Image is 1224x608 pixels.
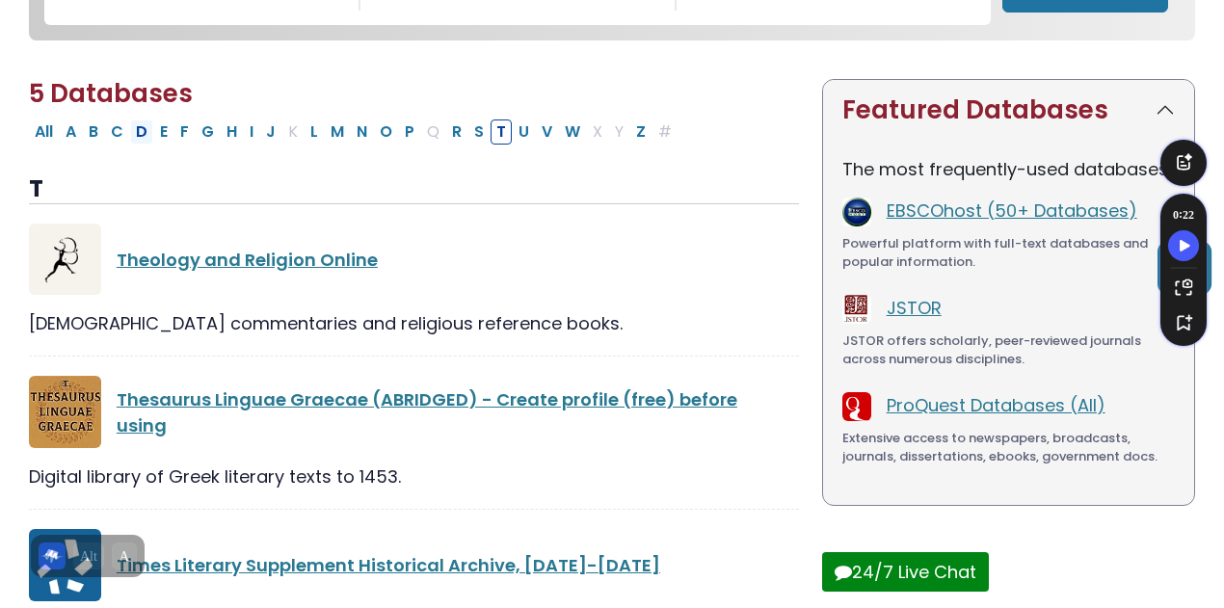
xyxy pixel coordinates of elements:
button: Filter Results H [221,119,243,145]
button: Filter Results G [196,119,220,145]
button: Filter Results D [130,119,153,145]
button: Filter Results P [399,119,420,145]
button: All [29,119,59,145]
a: Times Literary Supplement Historical Archive, [DATE]-[DATE] [117,553,660,577]
p: The most frequently-used databases [842,156,1175,182]
button: Filter Results T [491,119,512,145]
div: Powerful platform with full-text databases and popular information. [842,234,1175,272]
div: Digital library of Greek literary texts to 1453. [29,463,799,489]
a: Theology and Religion Online [117,248,378,272]
button: Filter Results J [260,119,281,145]
button: Filter Results V [536,119,558,145]
button: Filter Results A [60,119,82,145]
button: Filter Results S [468,119,490,145]
button: Filter Results E [154,119,173,145]
div: [DEMOGRAPHIC_DATA] commentaries and religious reference books. [29,310,799,336]
button: Filter Results L [305,119,324,145]
span: 5 Databases [29,76,193,111]
div: Alpha-list to filter by first letter of database name [29,119,679,143]
button: Featured Databases [823,80,1194,141]
button: Filter Results C [105,119,129,145]
button: 24/7 Live Chat [822,552,989,592]
a: EBSCOhost (50+ Databases) [887,198,1137,223]
button: Filter Results Z [630,119,652,145]
button: Filter Results O [374,119,398,145]
h3: T [29,175,799,204]
div: JSTOR offers scholarly, peer-reviewed journals across numerous disciplines. [842,331,1175,369]
button: Filter Results W [559,119,586,145]
button: Filter Results B [83,119,104,145]
button: Filter Results I [244,119,259,145]
button: Filter Results N [351,119,373,145]
button: Filter Results R [446,119,467,145]
a: Thesaurus Linguae Graecae (ABRIDGED) - Create profile (free) before using [117,387,737,437]
a: JSTOR [887,296,942,320]
button: Filter Results M [325,119,350,145]
a: Back to Top [1150,250,1219,285]
button: Filter Results U [513,119,535,145]
a: ProQuest Databases (All) [887,393,1105,417]
button: Filter Results F [174,119,195,145]
div: Extensive access to newspapers, broadcasts, journals, dissertations, ebooks, government docs. [842,429,1175,466]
